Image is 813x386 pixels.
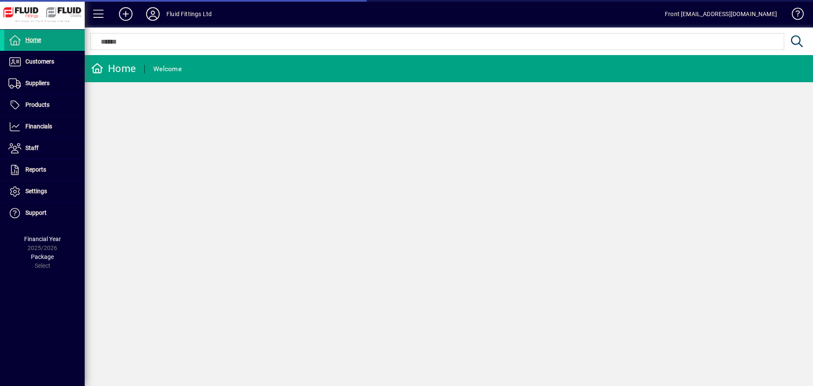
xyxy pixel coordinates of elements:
a: Customers [4,51,85,72]
a: Support [4,203,85,224]
div: Front [EMAIL_ADDRESS][DOMAIN_NAME] [665,7,777,21]
div: Fluid Fittings Ltd [166,7,212,21]
button: Profile [139,6,166,22]
span: Package [31,253,54,260]
span: Financial Year [24,236,61,242]
span: Financials [25,123,52,130]
div: Welcome [153,62,182,76]
a: Suppliers [4,73,85,94]
span: Settings [25,188,47,194]
a: Knowledge Base [785,2,802,29]
span: Home [25,36,41,43]
span: Reports [25,166,46,173]
span: Staff [25,144,39,151]
span: Customers [25,58,54,65]
a: Settings [4,181,85,202]
span: Products [25,101,50,108]
a: Reports [4,159,85,181]
span: Suppliers [25,80,50,86]
span: Support [25,209,47,216]
a: Financials [4,116,85,137]
a: Staff [4,138,85,159]
button: Add [112,6,139,22]
div: Home [91,62,136,75]
a: Products [4,94,85,116]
